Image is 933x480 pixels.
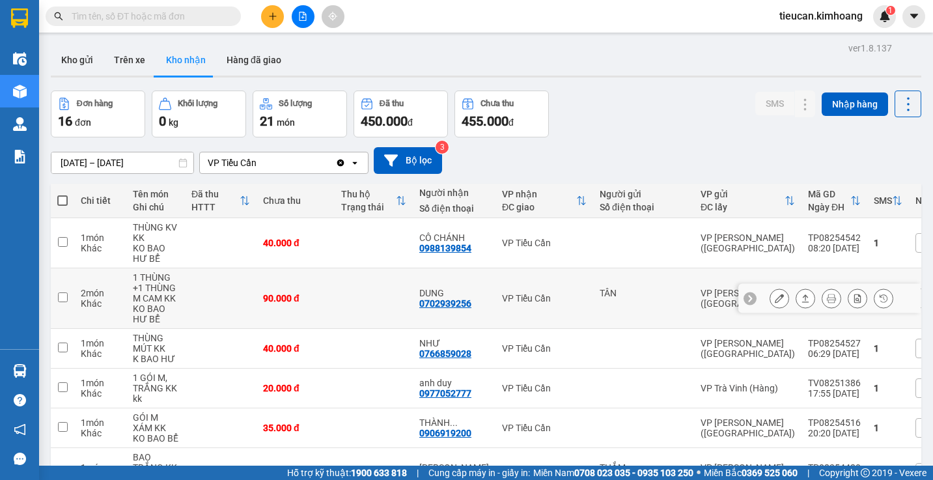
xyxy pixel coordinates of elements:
div: VP Tiểu Cần [502,343,587,354]
div: VP Trà Vinh (Hàng) [701,383,795,393]
div: TV08251386 [808,378,861,388]
div: Tên món [133,189,178,199]
img: warehouse-icon [13,85,27,98]
div: 0988139854 [419,243,471,253]
button: Khối lượng0kg [152,91,246,137]
button: plus [261,5,284,28]
div: Chưa thu [480,99,514,108]
img: solution-icon [13,150,27,163]
div: Khối lượng [178,99,217,108]
div: 1 THÙNG +1 THÙNG M CAM KK [133,272,178,304]
th: Toggle SortBy [335,184,413,218]
div: Giao hàng [796,289,815,308]
img: warehouse-icon [13,117,27,131]
div: Khác [81,428,120,438]
div: 1 món [81,233,120,243]
div: Sửa đơn hàng [770,289,789,308]
strong: 1900 633 818 [351,468,407,478]
div: VP [PERSON_NAME] ([GEOGRAPHIC_DATA]) [701,233,795,253]
input: Tìm tên, số ĐT hoặc mã đơn [72,9,225,23]
img: logo-vxr [11,8,28,28]
div: TÂN [600,288,688,298]
div: VP [PERSON_NAME] ([GEOGRAPHIC_DATA]) [701,288,795,309]
span: | [807,466,809,480]
span: ... [450,417,458,428]
div: Khác [81,243,120,253]
div: 1 [874,238,902,248]
span: Miền Bắc [704,466,798,480]
div: Thu hộ [341,189,396,199]
input: Select a date range. [51,152,193,173]
svg: Clear value [335,158,346,168]
span: aim [328,12,337,21]
span: kg [169,117,178,128]
th: Toggle SortBy [495,184,593,218]
div: 1 món [81,417,120,428]
span: đơn [75,117,91,128]
div: 40.000 đ [263,238,328,248]
div: THÀNH TRUNG [419,417,489,428]
button: Chưa thu455.000đ [454,91,549,137]
div: Mã GD [808,189,850,199]
div: Khác [81,298,120,309]
div: Khác [81,348,120,359]
button: caret-down [902,5,925,28]
div: 2 món [81,288,120,298]
div: 1 món [81,378,120,388]
div: Số điện thoại [600,202,688,212]
div: THÙNG MÚT KK [133,333,178,354]
button: Hàng đã giao [216,44,292,76]
div: TP08254480 [808,462,861,473]
div: Ngày ĐH [808,202,850,212]
div: VP [PERSON_NAME] ([GEOGRAPHIC_DATA]) [701,338,795,359]
div: 1 GÓI M, TRẮNG KK kk [133,373,178,404]
div: 35.000 đ [263,423,328,433]
div: 0766859028 [419,348,471,359]
div: 17:55 [DATE] [808,388,861,399]
img: warehouse-icon [13,364,27,378]
span: Miền Nam [533,466,693,480]
span: tieucan.kimhoang [769,8,873,24]
input: Selected VP Tiểu Cần. [258,156,259,169]
span: món [277,117,295,128]
span: 16 [58,113,72,129]
div: Đơn hàng [77,99,113,108]
span: Cung cấp máy in - giấy in: [428,466,530,480]
button: Đã thu450.000đ [354,91,448,137]
sup: 3 [436,141,449,154]
div: 08:20 [DATE] [808,243,861,253]
div: VP nhận [502,189,576,199]
div: TP08254527 [808,338,861,348]
div: 0977052777 [419,388,471,399]
span: ⚪️ [697,470,701,475]
div: Số lượng [279,99,312,108]
div: 1 [874,343,902,354]
img: icon-new-feature [879,10,891,22]
div: 1 [874,383,902,393]
button: Số lượng21món [253,91,347,137]
div: HTTT [191,202,240,212]
span: đ [508,117,514,128]
div: VP [PERSON_NAME] ([GEOGRAPHIC_DATA]) [701,417,795,438]
th: Toggle SortBy [867,184,909,218]
span: 21 [260,113,274,129]
span: notification [14,423,26,436]
div: Người gửi [600,189,688,199]
div: NHƯ [419,338,489,348]
button: Kho gửi [51,44,104,76]
div: 0702939256 [419,298,471,309]
div: ĐC lấy [701,202,785,212]
th: Toggle SortBy [801,184,867,218]
button: Đơn hàng16đơn [51,91,145,137]
span: 1 [888,6,893,15]
div: THẮM [600,462,688,473]
div: Đã thu [380,99,404,108]
div: VP gửi [701,189,785,199]
div: K BAO HƯ [133,354,178,364]
sup: 1 [886,6,895,15]
div: VP Tiểu Cần [502,293,587,304]
div: VP Tiểu Cần [208,156,257,169]
button: file-add [292,5,314,28]
span: 0 [159,113,166,129]
div: 1 món [81,462,120,473]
